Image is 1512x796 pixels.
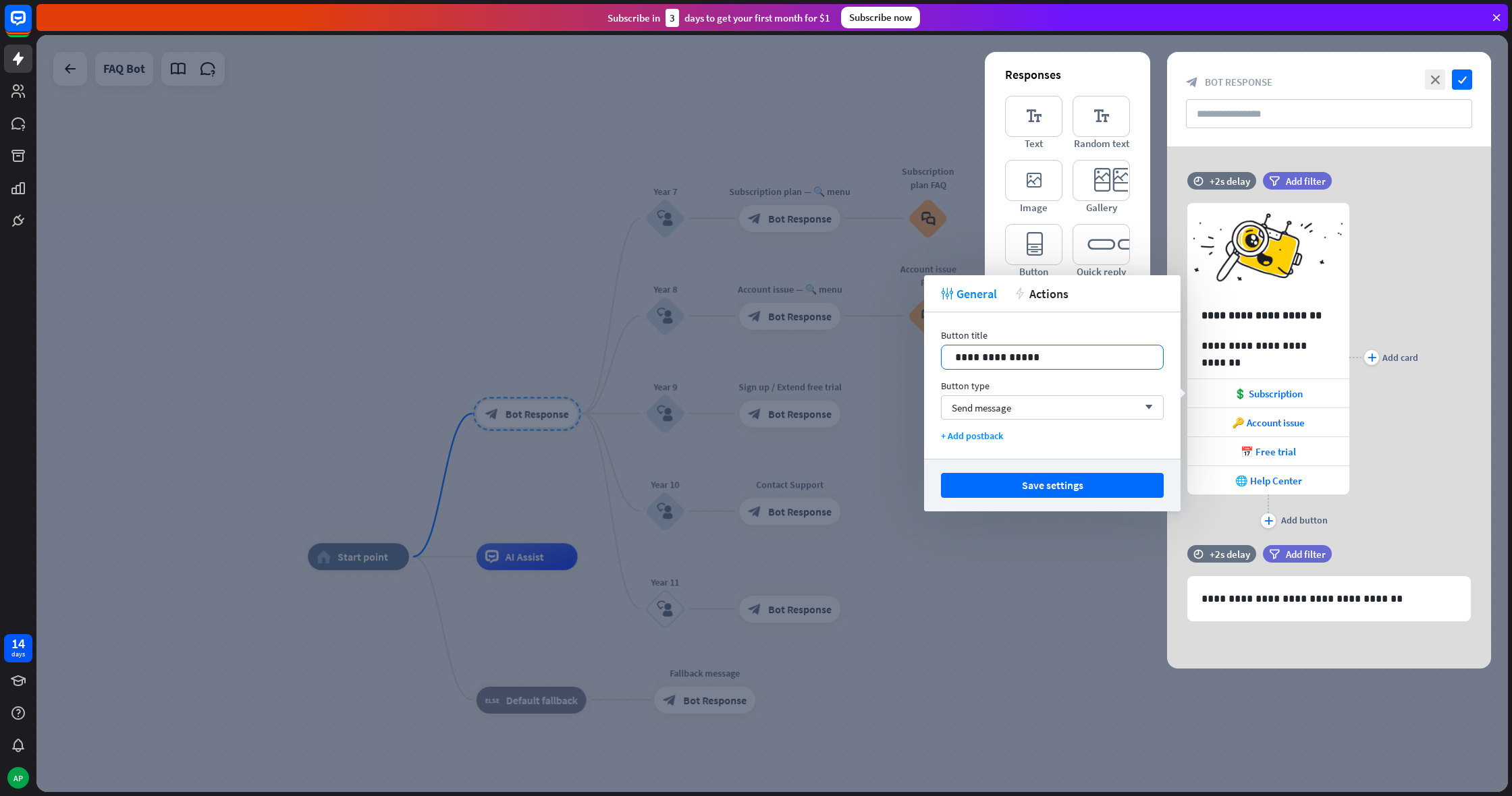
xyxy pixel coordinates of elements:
[1269,176,1280,186] i: filter
[607,9,830,27] div: Subscribe in days to get your first month for $1
[1425,69,1445,90] i: close
[1368,353,1376,362] i: plus
[952,401,1011,414] span: Send message
[11,637,25,650] div: 14
[941,473,1164,498] button: Save settings
[1193,549,1204,559] i: time
[1281,514,1328,526] div: Add button
[1235,474,1302,487] span: 🌐 Help Center
[7,767,29,789] div: AP
[1029,286,1069,302] span: Actions
[841,7,920,28] div: Subscribe now
[1205,76,1272,88] span: Bot Response
[1187,203,1349,301] img: preview
[941,430,1164,442] div: + Add postback
[941,380,1164,392] div: Button type
[1210,175,1250,188] div: +2s delay
[11,650,25,659] div: days
[941,329,1164,341] div: Button title
[1269,549,1280,559] i: filter
[666,9,679,27] div: 3
[956,286,997,302] span: General
[1210,548,1250,561] div: +2s delay
[941,287,953,300] i: tweak
[1286,175,1326,188] span: Add filter
[1382,351,1418,364] div: Add card
[1138,403,1153,411] i: arrow_down
[1264,517,1273,525] i: plus
[1234,387,1303,400] span: 💲 Subscription
[11,5,51,46] button: Open LiveChat chat widget
[1452,69,1472,90] i: check
[1241,445,1296,458] span: 📅 Free trial
[1232,416,1305,429] span: 🔑 Account issue
[1193,176,1204,186] i: time
[4,634,32,662] a: 14 days
[1286,548,1326,561] span: Add filter
[1186,76,1198,88] i: block_bot_response
[1014,287,1026,300] i: action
